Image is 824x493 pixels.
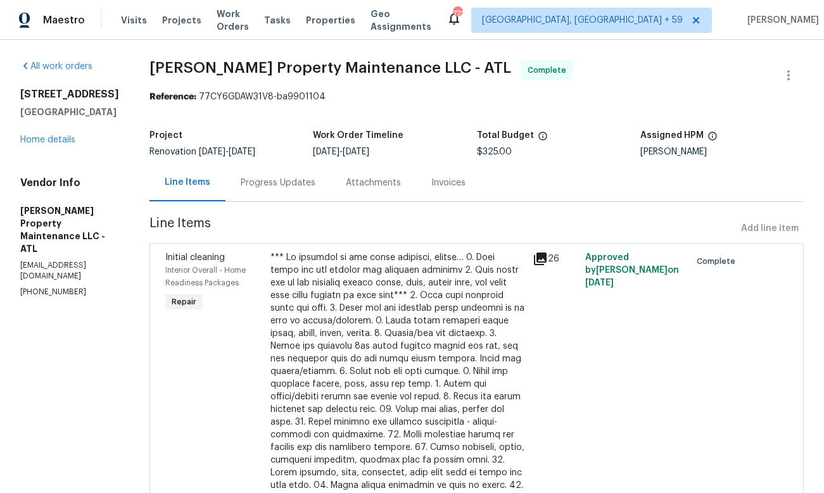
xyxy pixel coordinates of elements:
[199,147,255,156] span: -
[167,296,201,308] span: Repair
[528,64,571,77] span: Complete
[241,177,315,189] div: Progress Updates
[346,177,401,189] div: Attachments
[264,16,291,25] span: Tasks
[165,176,210,189] div: Line Items
[121,14,147,27] span: Visits
[306,14,355,27] span: Properties
[149,90,804,103] div: 77CY6GDAW31V8-ba9901104
[20,88,119,101] h2: [STREET_ADDRESS]
[343,147,369,156] span: [DATE]
[742,14,819,27] span: [PERSON_NAME]
[533,251,578,266] div: 26
[313,131,403,140] h5: Work Order Timeline
[707,131,718,147] span: The hpm assigned to this work order.
[538,131,548,147] span: The total cost of line items that have been proposed by Opendoor. This sum includes line items th...
[20,287,119,297] p: [PHONE_NUMBER]
[217,8,249,33] span: Work Orders
[313,147,339,156] span: [DATE]
[640,131,704,140] h5: Assigned HPM
[371,8,431,33] span: Geo Assignments
[20,135,75,144] a: Home details
[149,131,182,140] h5: Project
[162,14,201,27] span: Projects
[313,147,369,156] span: -
[149,217,736,240] span: Line Items
[20,177,119,189] h4: Vendor Info
[149,60,511,75] span: [PERSON_NAME] Property Maintenance LLC - ATL
[585,278,614,287] span: [DATE]
[20,204,119,255] h5: [PERSON_NAME] Property Maintenance LLC - ATL
[149,147,255,156] span: Renovation
[165,253,225,262] span: Initial cleaning
[199,147,225,156] span: [DATE]
[149,92,196,101] b: Reference:
[165,266,246,287] span: Interior Overall - Home Readiness Packages
[20,62,92,71] a: All work orders
[585,253,679,287] span: Approved by [PERSON_NAME] on
[431,177,466,189] div: Invoices
[20,260,119,282] p: [EMAIL_ADDRESS][DOMAIN_NAME]
[43,14,85,27] span: Maestro
[482,14,683,27] span: [GEOGRAPHIC_DATA], [GEOGRAPHIC_DATA] + 59
[477,131,534,140] h5: Total Budget
[697,255,740,268] span: Complete
[640,147,804,156] div: [PERSON_NAME]
[453,8,462,20] div: 772
[477,147,512,156] span: $325.00
[20,106,119,118] h5: [GEOGRAPHIC_DATA]
[229,147,255,156] span: [DATE]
